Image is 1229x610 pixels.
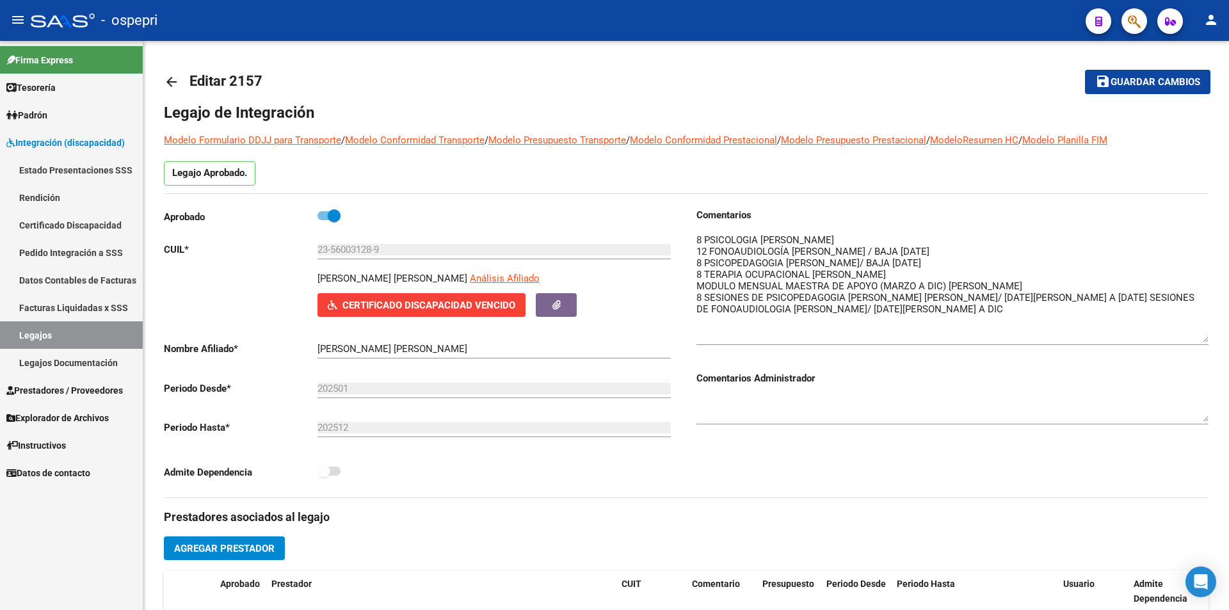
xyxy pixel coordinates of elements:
[696,371,1209,385] h3: Comentarios Administrador
[10,12,26,28] mat-icon: menu
[164,465,317,479] p: Admite Dependencia
[6,411,109,425] span: Explorador de Archivos
[930,134,1018,146] a: ModeloResumen HC
[6,438,66,453] span: Instructivos
[1095,74,1111,89] mat-icon: save
[101,6,157,35] span: - ospepri
[630,134,777,146] a: Modelo Conformidad Prestacional
[164,536,285,560] button: Agregar Prestador
[174,543,275,554] span: Agregar Prestador
[189,73,262,89] span: Editar 2157
[1185,566,1216,597] div: Open Intercom Messenger
[826,579,886,589] span: Periodo Desde
[1203,12,1219,28] mat-icon: person
[6,108,47,122] span: Padrón
[164,508,1209,526] h3: Prestadores asociados al legajo
[1022,134,1107,146] a: Modelo Planilla FIM
[696,208,1209,222] h3: Comentarios
[164,161,255,186] p: Legajo Aprobado.
[164,210,317,224] p: Aprobado
[1111,77,1200,88] span: Guardar cambios
[271,579,312,589] span: Prestador
[317,271,467,285] p: [PERSON_NAME] [PERSON_NAME]
[762,579,814,589] span: Presupuesto
[220,579,260,589] span: Aprobado
[488,134,626,146] a: Modelo Presupuesto Transporte
[164,243,317,257] p: CUIL
[897,579,955,589] span: Periodo Hasta
[6,81,56,95] span: Tesorería
[470,273,540,284] span: Análisis Afiliado
[164,342,317,356] p: Nombre Afiliado
[6,53,73,67] span: Firma Express
[6,466,90,480] span: Datos de contacto
[164,134,341,146] a: Modelo Formulario DDJJ para Transporte
[317,293,526,317] button: Certificado Discapacidad Vencido
[781,134,926,146] a: Modelo Presupuesto Prestacional
[164,421,317,435] p: Periodo Hasta
[6,383,123,397] span: Prestadores / Proveedores
[164,102,1209,123] h1: Legajo de Integración
[1085,70,1210,93] button: Guardar cambios
[342,300,515,311] span: Certificado Discapacidad Vencido
[164,381,317,396] p: Periodo Desde
[692,579,740,589] span: Comentario
[1063,579,1095,589] span: Usuario
[164,74,179,90] mat-icon: arrow_back
[622,579,641,589] span: CUIT
[345,134,485,146] a: Modelo Conformidad Transporte
[6,136,125,150] span: Integración (discapacidad)
[1134,579,1187,604] span: Admite Dependencia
